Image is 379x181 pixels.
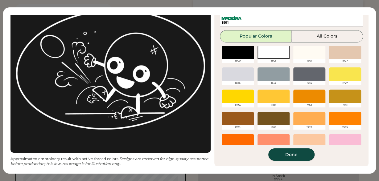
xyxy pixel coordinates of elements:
[257,103,290,107] div: 1683
[222,81,254,85] div: 1686
[268,148,315,161] button: Done
[293,103,325,107] div: 1763
[293,81,325,85] div: 1640
[329,125,361,130] div: 1965
[221,16,241,20] img: Madeira%20Logo.svg
[222,125,254,130] div: 1973
[10,156,211,166] div: Approximated embroidery result with active thread colors.
[329,59,361,63] div: 1927
[221,20,361,25] div: 1801
[329,81,361,85] div: 1727
[10,156,209,166] em: Designs are reviewed for high-quality assurance before production; this low-res image is for illu...
[257,125,290,130] div: 1906
[257,59,290,63] div: 1801
[220,30,291,42] button: Popular Colors
[222,103,254,107] div: 1924
[257,81,290,85] div: 1613
[291,30,363,42] button: All Colors
[293,59,325,63] div: 1661
[329,103,361,107] div: 1791
[293,125,325,130] div: 1937
[222,59,254,63] div: 1800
